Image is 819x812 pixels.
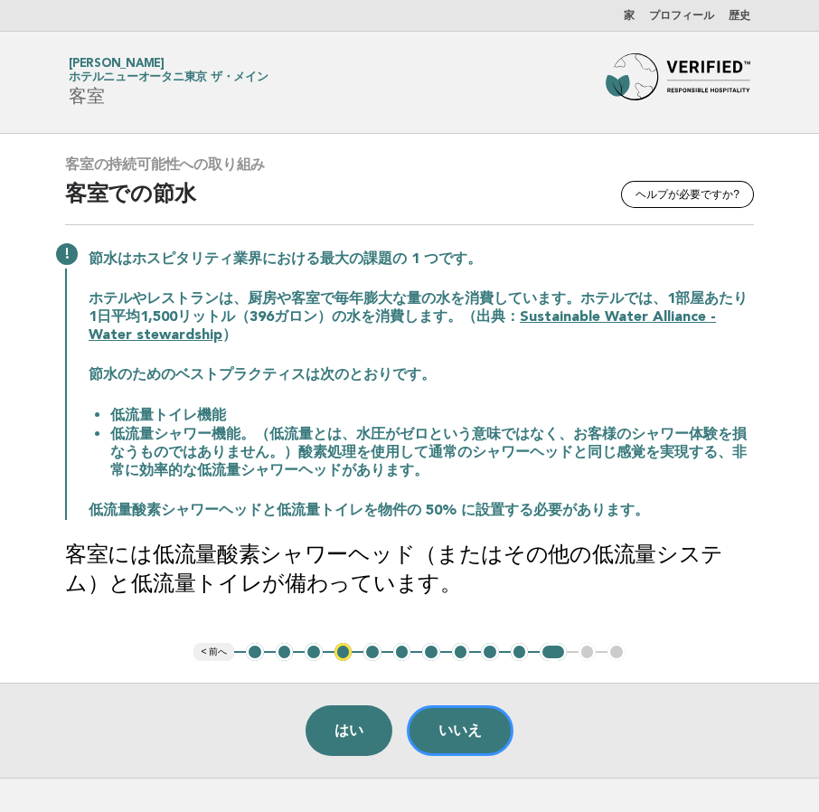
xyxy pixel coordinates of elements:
font: 5 [369,645,375,658]
button: 9 [481,643,499,661]
font: 9 [486,645,493,658]
img: フォーブス・トラベルガイド [606,53,750,111]
font: 3 [310,645,316,658]
font: ヘルプが必要ですか? [635,188,739,201]
font: ホテルやレストランは、厨房や客室で毎年膨大な量の水を消費しています。ホテルでは、1部屋あたり1日平均1,500リットル（396ガロン）の水を消費します。（出典： [89,292,748,325]
font: いいえ [438,722,482,738]
font: 10 [513,645,526,658]
button: 8 [452,643,470,661]
font: 客室の持続可能性への取り組み [65,156,265,173]
button: 4 [334,643,353,661]
font: 7 [428,645,434,658]
button: 1 [246,643,264,661]
a: 家 [624,11,635,22]
button: 2 [276,643,294,661]
button: 7 [422,643,440,661]
font: 1 [251,645,258,658]
font: 4 [340,645,346,658]
button: 3 [305,643,323,661]
a: [PERSON_NAME]ホテルニューオータニ東京 ザ・メイン [69,58,268,83]
font: 低流量酸素シャワーヘッドと低流量トイレを物件の 50% に設置する必要があります。 [89,504,649,518]
button: いいえ [407,705,513,756]
button: ヘルプが必要ですか? [621,181,754,208]
font: 節水はホスピタリティ業界における最大の課題の 1 つです。 [89,252,482,267]
button: 6 [393,643,411,661]
a: プロフィール [649,11,714,22]
font: 11 [547,645,560,658]
font: 客室には低流量酸素シャワーヘッド（またはその他の低流量システム）と低流量トイレが備わっています。 [65,545,723,596]
button: 11 [540,643,566,661]
font: 8 [457,645,464,658]
button: 5 [363,643,381,661]
font: ） [222,328,237,343]
font: 客室 [69,86,105,108]
font: 2 [281,645,287,658]
button: 10 [511,643,529,661]
font: [PERSON_NAME] [69,58,165,70]
font: 低流量シャワー機能。（低流量とは、水圧がゼロという意味ではなく、お客様のシャワー体験を損なうものではありません。）酸素処理を使用して通常のシャワーヘッドと同じ感覚を実現する、非常に効率的な低流量... [110,428,747,478]
button: < 前へ [193,643,234,661]
font: 節水のためのベストプラクティスは次のとおりです。 [89,368,436,382]
button: はい [306,705,392,756]
font: 客室での節水 [65,184,195,206]
font: はい [334,722,363,738]
a: 歴史 [729,11,750,22]
font: < 前へ [201,647,227,656]
font: 6 [399,645,405,658]
font: ホテルニューオータニ東京 ザ・メイン [69,71,268,83]
font: 低流量トイレ機能 [110,409,226,423]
